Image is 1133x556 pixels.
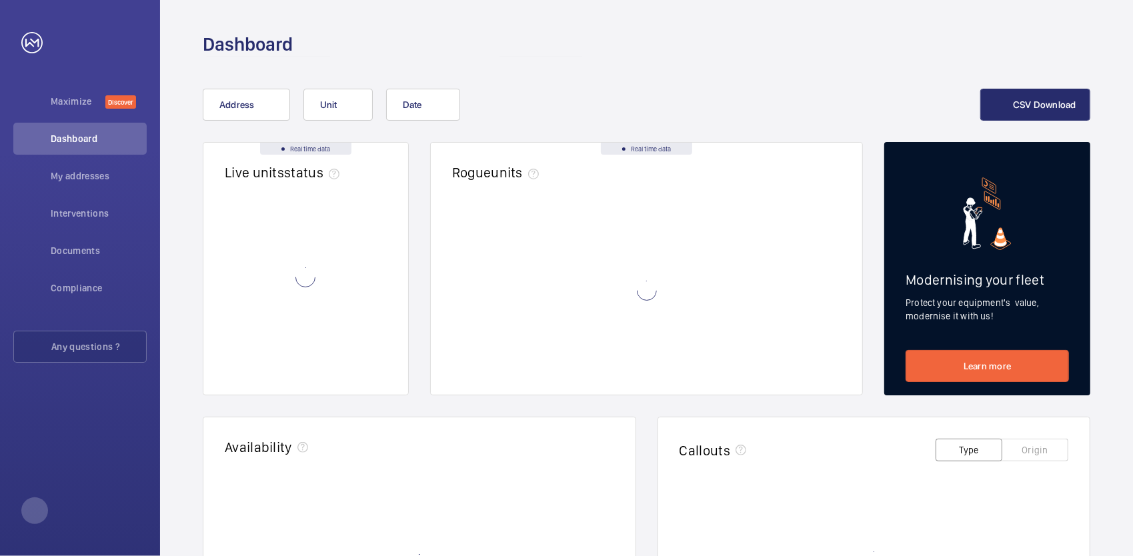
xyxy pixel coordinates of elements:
span: Maximize [51,95,105,108]
button: Unit [303,89,373,121]
button: CSV Download [980,89,1090,121]
button: Origin [1002,439,1068,461]
p: Protect your equipment's value, modernise it with us! [906,296,1069,323]
h2: Callouts [680,442,731,459]
span: Documents [51,244,147,257]
div: Real time data [260,143,351,155]
h1: Dashboard [203,32,293,57]
a: Learn more [906,350,1069,382]
h2: Modernising your fleet [906,271,1069,288]
h2: Live units [225,164,345,181]
div: Real time data [601,143,692,155]
h2: Availability [225,439,292,455]
span: Unit [320,99,337,110]
span: Dashboard [51,132,147,145]
span: Compliance [51,281,147,295]
span: My addresses [51,169,147,183]
h2: Rogue [452,164,544,181]
button: Address [203,89,290,121]
button: Type [936,439,1002,461]
span: Interventions [51,207,147,220]
span: Date [403,99,422,110]
span: Discover [105,95,136,109]
span: CSV Download [1013,99,1076,110]
span: Address [219,99,255,110]
img: marketing-card.svg [963,177,1012,250]
span: status [284,164,345,181]
span: Any questions ? [51,340,146,353]
button: Date [386,89,460,121]
span: units [491,164,544,181]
